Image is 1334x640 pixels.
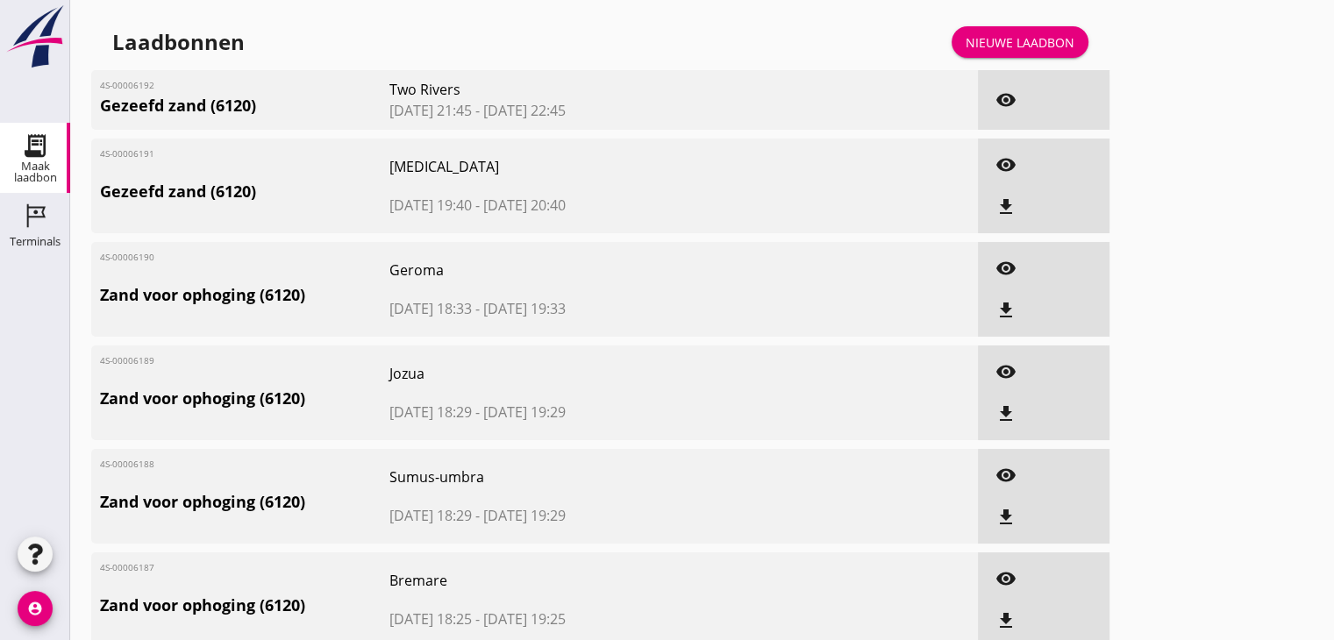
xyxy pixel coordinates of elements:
span: 4S-00006187 [100,561,161,574]
i: file_download [995,300,1017,321]
span: Zand voor ophoging (6120) [100,387,389,410]
img: logo-small.a267ee39.svg [4,4,67,69]
i: visibility [995,258,1017,279]
span: [DATE] 21:45 - [DATE] 22:45 [389,100,752,121]
span: Jozua [389,363,752,384]
span: [DATE] 18:33 - [DATE] 19:33 [389,298,752,319]
i: file_download [995,196,1017,217]
span: [DATE] 18:25 - [DATE] 19:25 [389,608,752,629]
span: Gezeefd zand (6120) [100,94,389,117]
span: [DATE] 19:40 - [DATE] 20:40 [389,195,752,216]
span: Zand voor ophoging (6120) [100,490,389,514]
span: Zand voor ophoging (6120) [100,283,389,307]
span: Zand voor ophoging (6120) [100,594,389,617]
i: account_circle [18,591,53,626]
span: Bremare [389,570,752,591]
i: visibility [995,154,1017,175]
i: visibility [995,568,1017,589]
span: 4S-00006192 [100,79,161,92]
span: 4S-00006191 [100,147,161,160]
div: Laadbonnen [112,28,245,56]
i: visibility [995,361,1017,382]
span: [DATE] 18:29 - [DATE] 19:29 [389,505,752,526]
span: Geroma [389,260,752,281]
span: 4S-00006188 [100,458,161,471]
a: Nieuwe laadbon [952,26,1088,58]
i: file_download [995,610,1017,631]
span: Two Rivers [389,79,752,100]
div: Terminals [10,236,61,247]
span: Gezeefd zand (6120) [100,180,389,203]
div: Nieuwe laadbon [966,33,1074,52]
span: 4S-00006190 [100,251,161,264]
i: file_download [995,507,1017,528]
span: 4S-00006189 [100,354,161,367]
span: Sumus-umbra [389,466,752,487]
span: [DATE] 18:29 - [DATE] 19:29 [389,402,752,423]
span: [MEDICAL_DATA] [389,156,752,177]
i: visibility [995,89,1017,110]
i: visibility [995,465,1017,486]
i: file_download [995,403,1017,424]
